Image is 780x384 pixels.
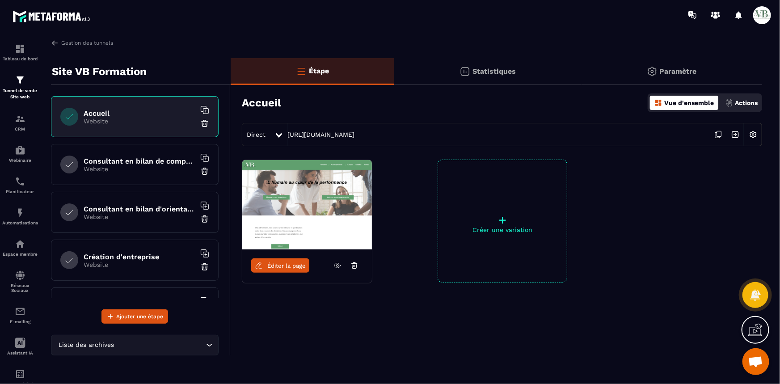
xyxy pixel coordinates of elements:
[200,215,209,224] img: trash
[2,158,38,163] p: Webinaire
[84,165,195,173] p: Website
[51,39,59,47] img: arrow
[247,131,266,138] span: Direct
[200,262,209,271] img: trash
[242,160,372,249] img: image
[84,118,195,125] p: Website
[242,97,281,109] h3: Accueil
[84,205,195,213] h6: Consultant en bilan d'orientation
[2,252,38,257] p: Espace membre
[2,88,38,100] p: Tunnel de vente Site web
[2,169,38,201] a: schedulerschedulerPlanificateur
[51,39,113,47] a: Gestion des tunnels
[2,220,38,225] p: Automatisations
[735,99,758,106] p: Actions
[2,232,38,263] a: automationsautomationsEspace membre
[51,335,219,355] div: Search for option
[2,68,38,107] a: formationformationTunnel de vente Site web
[52,63,147,80] p: Site VB Formation
[745,126,762,143] img: setting-w.858f3a88.svg
[664,99,714,106] p: Vue d'ensemble
[472,67,516,76] p: Statistiques
[287,131,354,138] a: [URL][DOMAIN_NAME]
[57,340,116,350] span: Liste des archives
[200,167,209,176] img: trash
[296,66,307,76] img: bars-o.4a397970.svg
[2,300,38,331] a: emailemailE-mailing
[727,126,744,143] img: arrow-next.bcc2205e.svg
[267,262,306,269] span: Éditer la page
[13,8,93,25] img: logo
[200,119,209,128] img: trash
[2,138,38,169] a: automationsautomationsWebinaire
[84,253,195,261] h6: Création d'entreprise
[647,66,658,77] img: setting-gr.5f69749f.svg
[2,37,38,68] a: formationformationTableau de bord
[101,309,168,324] button: Ajouter une étape
[15,369,25,380] img: accountant
[15,239,25,249] img: automations
[725,99,733,107] img: actions.d6e523a2.png
[2,201,38,232] a: automationsautomationsAutomatisations
[15,176,25,187] img: scheduler
[84,157,195,165] h6: Consultant en bilan de compétences
[84,261,195,268] p: Website
[15,207,25,218] img: automations
[660,67,697,76] p: Paramètre
[15,306,25,317] img: email
[116,312,163,321] span: Ajouter une étape
[309,67,329,75] p: Étape
[2,107,38,138] a: formationformationCRM
[2,319,38,324] p: E-mailing
[2,127,38,131] p: CRM
[460,66,470,77] img: stats.20deebd0.svg
[2,263,38,300] a: social-networksocial-networkRéseaux Sociaux
[251,258,309,273] a: Éditer la page
[15,43,25,54] img: formation
[84,109,195,118] h6: Accueil
[2,331,38,362] a: Assistant IA
[2,56,38,61] p: Tableau de bord
[116,340,204,350] input: Search for option
[742,348,769,375] div: Ouvrir le chat
[438,226,567,233] p: Créer une variation
[15,270,25,281] img: social-network
[2,283,38,293] p: Réseaux Sociaux
[15,75,25,85] img: formation
[15,145,25,156] img: automations
[438,214,567,226] p: +
[2,350,38,355] p: Assistant IA
[654,99,662,107] img: dashboard-orange.40269519.svg
[84,213,195,220] p: Website
[15,114,25,124] img: formation
[2,189,38,194] p: Planificateur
